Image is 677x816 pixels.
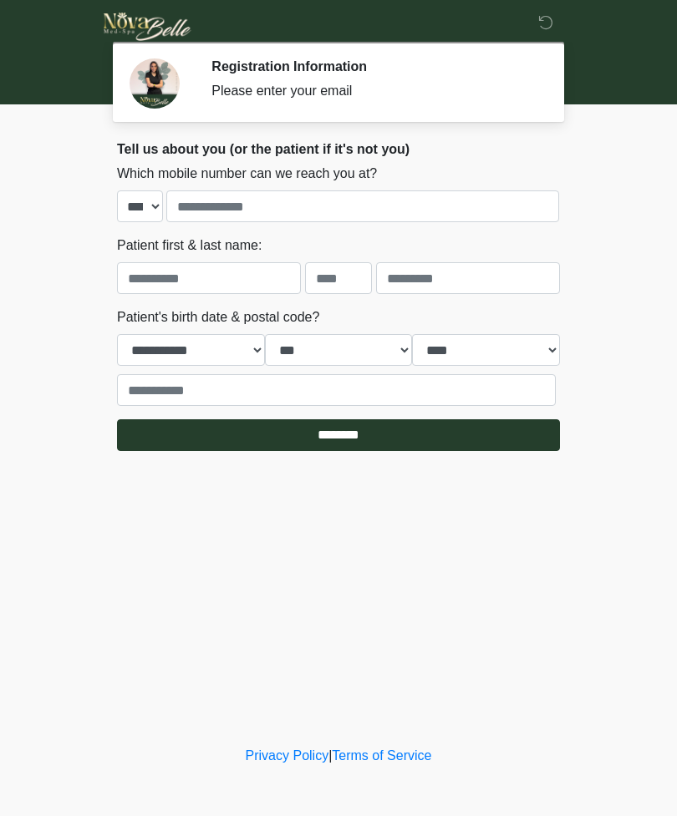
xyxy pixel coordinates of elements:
[117,141,560,157] h2: Tell us about you (or the patient if it's not you)
[246,748,329,763] a: Privacy Policy
[100,13,195,41] img: Novabelle medspa Logo
[211,81,535,101] div: Please enter your email
[117,164,377,184] label: Which mobile number can we reach you at?
[332,748,431,763] a: Terms of Service
[328,748,332,763] a: |
[211,58,535,74] h2: Registration Information
[117,236,262,256] label: Patient first & last name:
[117,307,319,327] label: Patient's birth date & postal code?
[130,58,180,109] img: Agent Avatar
